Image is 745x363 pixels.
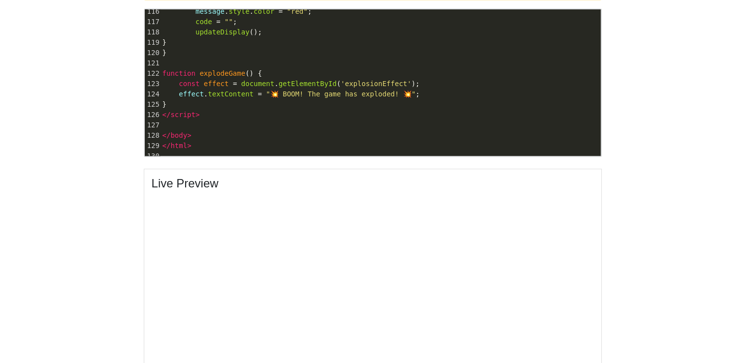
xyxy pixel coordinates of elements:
[145,130,161,141] div: 128
[228,7,249,15] span: style
[287,7,307,15] span: "red"
[162,100,167,108] span: }
[216,18,220,26] span: =
[225,18,233,26] span: ""
[258,90,261,98] span: =
[162,80,420,88] span: . ( );
[145,79,161,89] div: 123
[152,177,594,191] h4: Live Preview
[179,90,204,98] span: effect
[279,7,283,15] span: =
[162,28,262,36] span: ();
[145,58,161,68] div: 121
[145,27,161,37] div: 118
[195,111,199,119] span: >
[162,69,195,77] span: function
[341,80,411,88] span: 'explosionEffect'
[145,99,161,110] div: 125
[204,80,229,88] span: effect
[195,18,212,26] span: code
[145,120,161,130] div: 127
[279,80,337,88] span: getElementById
[162,49,167,57] span: }
[195,28,250,36] span: updateDisplay
[254,7,274,15] span: color
[145,110,161,120] div: 126
[145,17,161,27] div: 117
[145,6,161,17] div: 116
[179,80,199,88] span: const
[145,89,161,99] div: 124
[162,18,237,26] span: ;
[233,80,237,88] span: =
[145,37,161,48] div: 119
[162,111,171,119] span: </
[187,142,191,150] span: >
[145,68,161,79] div: 122
[145,48,161,58] div: 120
[266,90,416,98] span: "💥 BOOM! The game has exploded! 💥"
[195,7,225,15] span: message
[170,111,195,119] span: script
[162,90,420,98] span: . ;
[241,80,274,88] span: document
[208,90,254,98] span: textContent
[199,69,245,77] span: explodeGame
[162,142,171,150] span: </
[170,131,187,139] span: body
[187,131,191,139] span: >
[145,151,161,161] div: 130
[162,69,262,77] span: () {
[145,141,161,151] div: 129
[162,131,171,139] span: </
[162,7,312,15] span: . . ;
[170,142,187,150] span: html
[162,38,167,46] span: }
